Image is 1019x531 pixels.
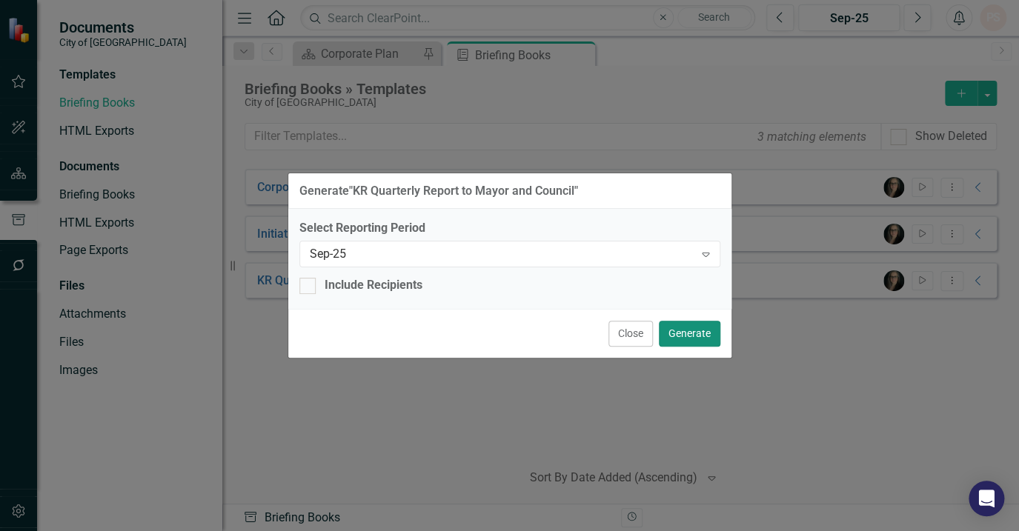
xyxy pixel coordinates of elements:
[608,321,653,347] button: Close
[325,277,422,294] div: Include Recipients
[299,184,578,198] div: Generate " KR Quarterly Report to Mayor and Council "
[299,220,720,237] label: Select Reporting Period
[659,321,720,347] button: Generate
[969,481,1004,516] div: Open Intercom Messenger
[310,246,694,263] div: Sep-25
